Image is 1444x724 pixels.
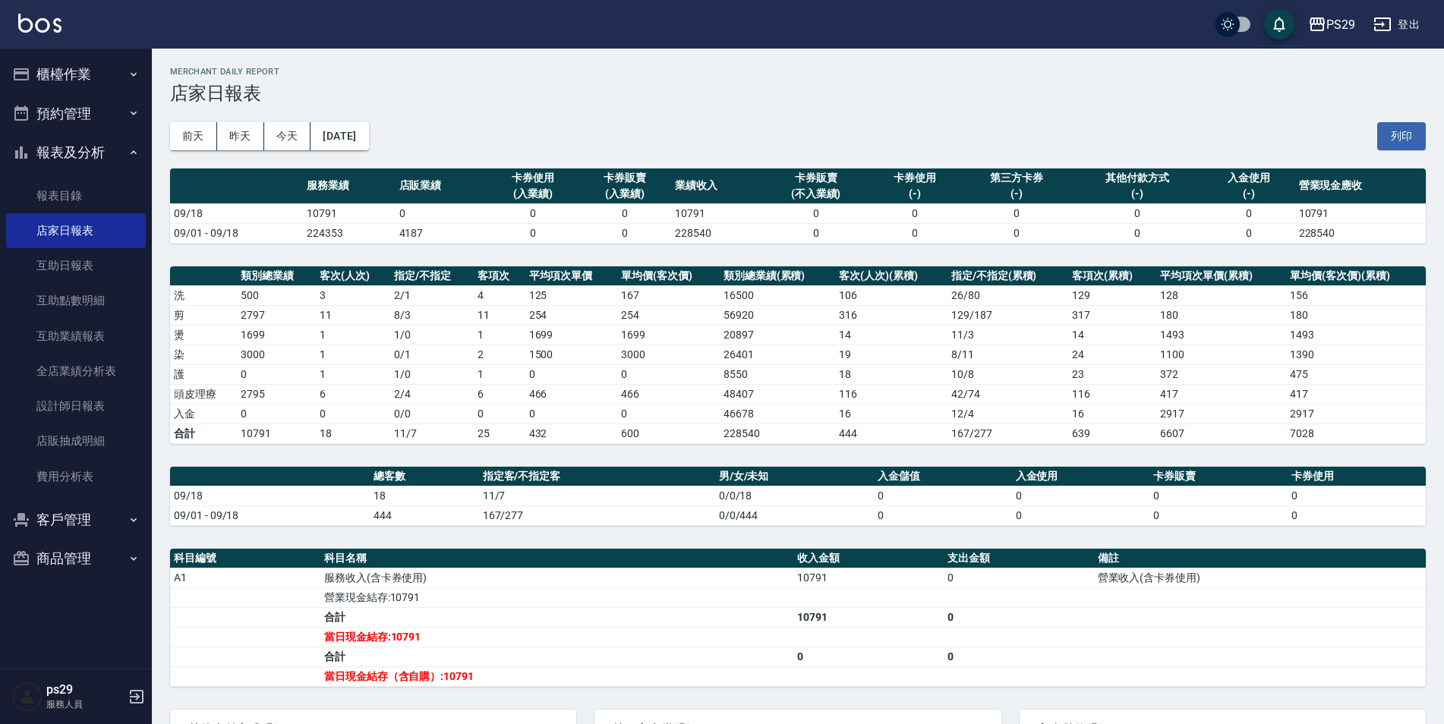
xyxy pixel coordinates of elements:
td: 180 [1156,305,1286,325]
td: 18 [370,486,478,505]
td: 1 [316,364,390,384]
div: (-) [1076,186,1199,202]
td: 3 [316,285,390,305]
td: 染 [170,345,237,364]
td: 頭皮理療 [170,384,237,404]
td: 0 [1288,505,1426,525]
td: 167/277 [479,505,715,525]
td: 營業現金結存:10791 [320,587,793,607]
td: 3000 [617,345,720,364]
td: 洗 [170,285,237,305]
td: 6 [316,384,390,404]
td: 0 [874,505,1012,525]
td: 剪 [170,305,237,325]
td: 24 [1068,345,1156,364]
div: (-) [1206,186,1291,202]
button: 櫃檯作業 [6,55,146,94]
div: (不入業績) [767,186,865,202]
td: 129 / 187 [947,305,1068,325]
td: A1 [170,568,320,587]
a: 設計師日報表 [6,389,146,423]
td: 09/18 [170,486,370,505]
table: a dense table [170,168,1426,244]
button: 今天 [264,122,311,150]
td: 1100 [1156,345,1286,364]
td: 6607 [1156,423,1286,443]
th: 指定/不指定 [390,266,474,286]
div: 卡券使用 [872,170,957,186]
td: 129 [1068,285,1156,305]
td: 2795 [237,384,316,404]
td: 254 [617,305,720,325]
td: 466 [617,384,720,404]
td: 167/277 [947,423,1068,443]
th: 單均價(客次價)(累積) [1286,266,1426,286]
td: 417 [1286,384,1426,404]
td: 180 [1286,305,1426,325]
div: 其他付款方式 [1076,170,1199,186]
td: 0 / 1 [390,345,474,364]
th: 店販業績 [396,168,487,204]
td: 0 [237,404,316,423]
th: 單均價(客次價) [617,266,720,286]
td: 466 [525,384,618,404]
th: 平均項次單價 [525,266,618,286]
td: 11 [474,305,525,325]
td: 0 [1012,486,1150,505]
div: 卡券使用 [491,170,575,186]
td: 1699 [237,325,316,345]
td: 0 [1149,486,1288,505]
td: 0 [944,647,1094,666]
th: 指定/不指定(累積) [947,266,1068,286]
p: 服務人員 [46,697,124,711]
td: 1 / 0 [390,325,474,345]
th: 客次(人次) [316,266,390,286]
td: 0 [1203,223,1294,243]
h5: ps29 [46,682,124,697]
th: 類別總業績(累積) [720,266,836,286]
div: PS29 [1326,15,1355,34]
td: 19 [835,345,947,364]
td: 0 [944,568,1094,587]
td: 500 [237,285,316,305]
td: 48407 [720,384,836,404]
div: 卡券販賣 [583,170,667,186]
table: a dense table [170,266,1426,444]
td: 09/01 - 09/18 [170,223,303,243]
td: 0 [617,404,720,423]
td: 16500 [720,285,836,305]
div: 第三方卡券 [964,170,1068,186]
td: 0 [960,203,1072,223]
td: 2917 [1286,404,1426,423]
a: 互助日報表 [6,248,146,283]
td: 372 [1156,364,1286,384]
img: Person [12,682,43,712]
td: 1493 [1286,325,1426,345]
button: 客戶管理 [6,500,146,540]
td: 2 [474,345,525,364]
td: 合計 [170,423,237,443]
th: 服務業績 [303,168,395,204]
td: 156 [1286,285,1426,305]
th: 支出金額 [944,549,1094,568]
td: 0 [487,203,579,223]
td: 11 [316,305,390,325]
td: 0 [944,607,1094,627]
th: 收入金額 [793,549,944,568]
td: 10 / 8 [947,364,1068,384]
div: (入業績) [583,186,667,202]
td: 18 [835,364,947,384]
th: 卡券販賣 [1149,467,1288,486]
a: 費用分析表 [6,459,146,494]
td: 燙 [170,325,237,345]
div: (入業績) [491,186,575,202]
a: 店販抽成明細 [6,423,146,458]
td: 14 [835,325,947,345]
a: 全店業績分析表 [6,354,146,389]
button: PS29 [1302,9,1361,40]
td: 1 [474,325,525,345]
td: 8 / 11 [947,345,1068,364]
td: 服務收入(含卡券使用) [320,568,793,587]
td: 0 [1203,203,1294,223]
td: 營業收入(含卡券使用) [1094,568,1426,587]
